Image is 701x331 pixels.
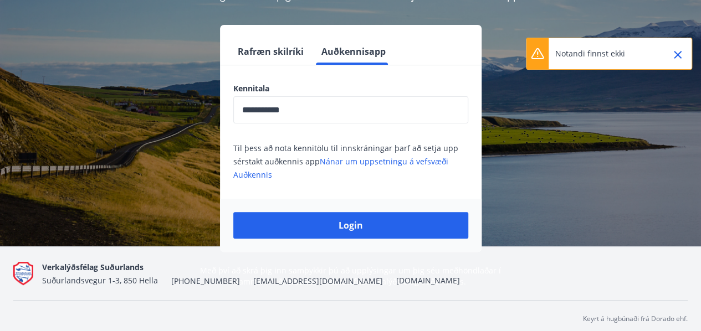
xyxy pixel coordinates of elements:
button: Login [233,212,468,239]
button: Auðkennisapp [317,38,390,65]
span: Suðurlandsvegur 1-3, 850 Hella [42,275,158,286]
span: Verkalýðsfélag Suðurlands [42,262,144,272]
span: [PHONE_NUMBER] [171,276,240,287]
span: [EMAIL_ADDRESS][DOMAIN_NAME] [253,276,383,287]
label: Kennitala [233,83,468,94]
button: Close [668,45,687,64]
a: [DOMAIN_NAME] [396,275,460,286]
a: Nánar um uppsetningu á vefsvæði Auðkennis [233,156,448,180]
p: Notandi finnst ekki [555,48,625,59]
button: Rafræn skilríki [233,38,308,65]
span: Til þess að nota kennitölu til innskráningar þarf að setja upp sérstakt auðkennis app [233,143,458,180]
img: Q9do5ZaFAFhn9lajViqaa6OIrJ2A2A46lF7VsacK.png [13,262,33,286]
p: Keyrt á hugbúnaði frá Dorado ehf. [583,314,688,324]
